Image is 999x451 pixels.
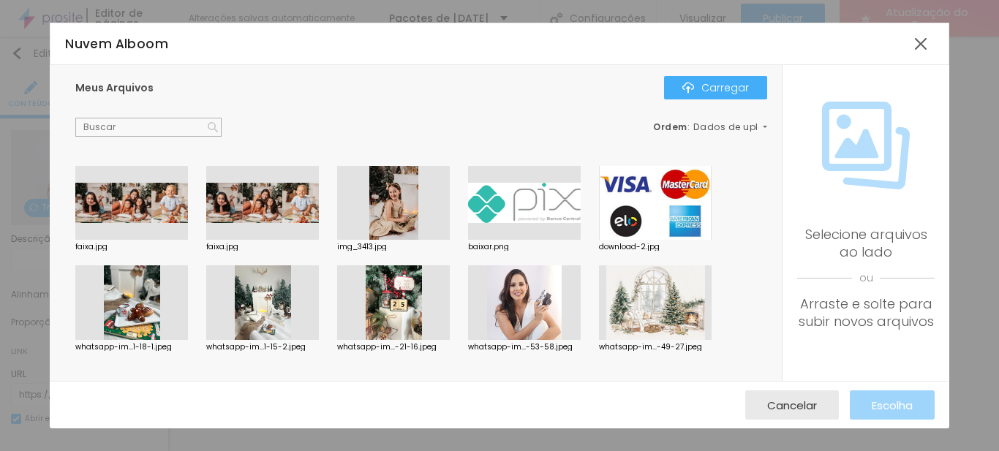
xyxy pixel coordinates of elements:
font: Dados de upload [693,121,778,133]
font: Arraste e solte para subir novos arquivos [799,295,934,330]
font: Escolha [872,398,913,413]
font: : [687,121,690,133]
font: whatsapp-im...1-15-2.jpeg [206,341,306,352]
font: Carregar [701,80,749,95]
font: Ordem [653,121,687,133]
font: whatsapp-im...-53-58.jpeg [468,341,573,352]
font: Nuvem Alboom [65,35,168,53]
font: faixa.jpg [206,241,238,252]
font: faixa.jpg [75,241,108,252]
font: whatsapp-im...-49-27.jpeg [599,341,702,352]
font: ou [859,270,873,285]
input: Buscar [75,118,222,137]
button: Cancelar [745,390,839,420]
font: download-2.jpg [599,241,660,252]
button: Escolha [850,390,935,420]
font: img_3413.jpg [337,241,387,252]
font: whatsapp-im...-21-16.jpeg [337,341,437,352]
button: ÍconeCarregar [664,76,767,99]
font: Cancelar [767,398,817,413]
font: Selecione arquivos ao lado [805,225,927,261]
font: Meus Arquivos [75,80,154,95]
img: Ícone [208,122,218,132]
img: Ícone [822,102,910,189]
img: Ícone [682,82,694,94]
font: baixar.png [468,241,509,252]
font: whatsapp-im...1-18-1.jpeg [75,341,172,352]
